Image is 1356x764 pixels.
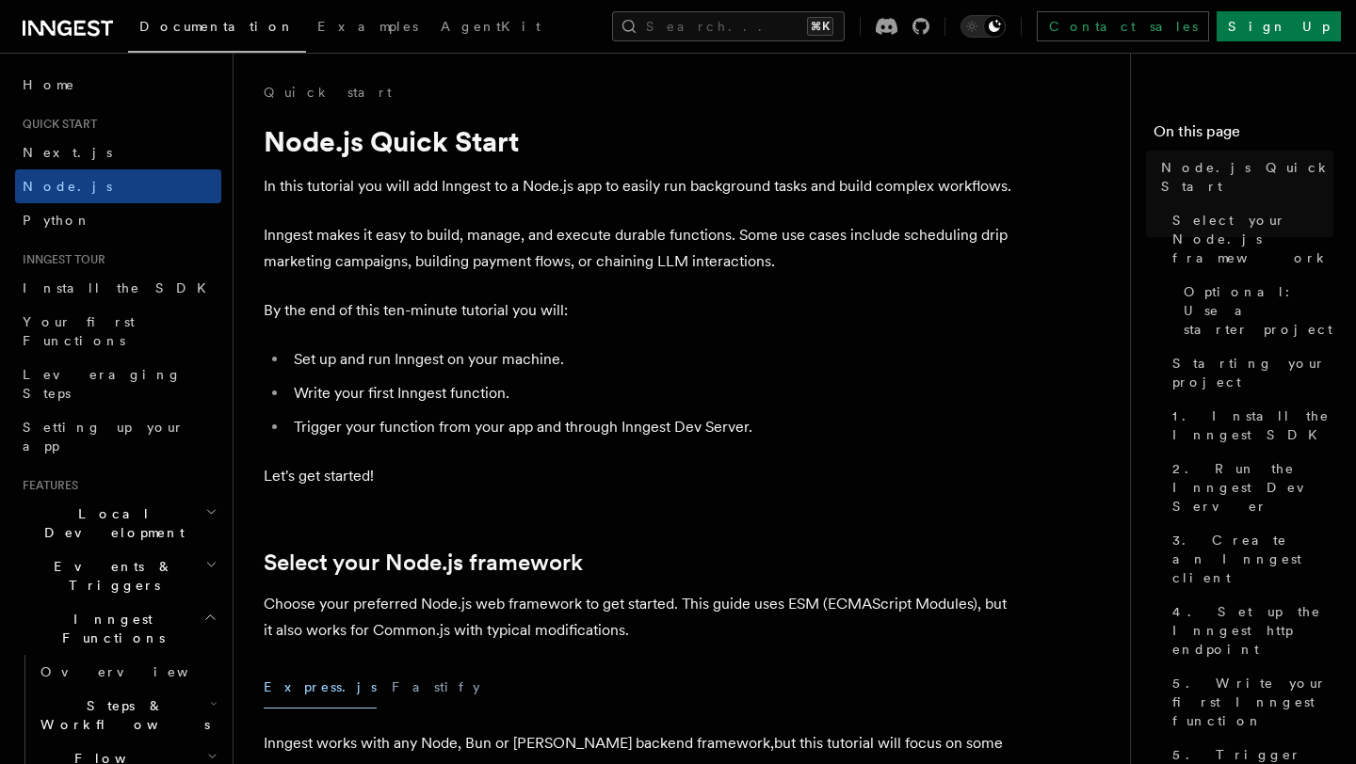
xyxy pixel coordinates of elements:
span: Node.js [23,179,112,194]
a: Select your Node.js framework [264,549,583,576]
span: 2. Run the Inngest Dev Server [1172,459,1333,516]
a: 5. Write your first Inngest function [1165,666,1333,738]
span: Optional: Use a starter project [1184,282,1333,339]
button: Express.js [264,666,377,708]
h4: On this page [1154,120,1333,151]
span: Quick start [15,117,97,132]
span: Events & Triggers [15,557,205,595]
span: Starting your project [1172,354,1333,391]
a: Examples [306,6,429,51]
a: 2. Run the Inngest Dev Server [1165,452,1333,523]
span: Next.js [23,145,112,160]
span: Setting up your app [23,420,185,454]
span: Overview [40,664,234,679]
a: Your first Functions [15,305,221,358]
span: 3. Create an Inngest client [1172,531,1333,587]
span: Install the SDK [23,280,218,295]
span: Inngest Functions [15,610,203,647]
span: Home [23,75,75,94]
a: Starting your project [1165,346,1333,399]
a: Setting up your app [15,410,221,463]
a: Documentation [128,6,306,53]
span: Documentation [139,19,295,34]
button: Events & Triggers [15,549,221,602]
a: Next.js [15,135,221,169]
a: Home [15,68,221,102]
li: Set up and run Inngest on your machine. [288,346,1017,373]
button: Toggle dark mode [960,15,1006,38]
button: Search...⌘K [612,11,845,41]
span: 4. Set up the Inngest http endpoint [1172,602,1333,659]
a: 4. Set up the Inngest http endpoint [1165,595,1333,666]
span: 5. Write your first Inngest function [1172,674,1333,730]
button: Fastify [392,666,480,708]
a: Leveraging Steps [15,358,221,410]
button: Local Development [15,497,221,549]
li: Trigger your function from your app and through Inngest Dev Server. [288,414,1017,440]
span: Steps & Workflows [33,696,210,734]
a: Install the SDK [15,271,221,305]
span: AgentKit [441,19,541,34]
span: Select your Node.js framework [1172,211,1333,267]
a: Contact sales [1037,11,1209,41]
a: Quick start [264,83,392,102]
kbd: ⌘K [807,17,833,36]
p: Let's get started! [264,463,1017,489]
li: Write your first Inngest function. [288,380,1017,406]
a: Sign Up [1217,11,1341,41]
button: Inngest Functions [15,602,221,655]
span: Features [15,478,78,493]
a: 1. Install the Inngest SDK [1165,399,1333,452]
span: Inngest tour [15,252,105,267]
span: Your first Functions [23,314,135,348]
p: By the end of this ten-minute tutorial you will: [264,297,1017,324]
span: Local Development [15,504,205,542]
a: AgentKit [429,6,552,51]
button: Steps & Workflows [33,689,221,741]
span: Node.js Quick Start [1161,158,1333,196]
a: Node.js Quick Start [1154,151,1333,203]
p: In this tutorial you will add Inngest to a Node.js app to easily run background tasks and build c... [264,173,1017,199]
span: 1. Install the Inngest SDK [1172,406,1333,444]
span: Leveraging Steps [23,367,182,401]
a: Select your Node.js framework [1165,203,1333,275]
a: Node.js [15,169,221,203]
p: Inngest makes it easy to build, manage, and execute durable functions. Some use cases include sch... [264,222,1017,275]
a: 3. Create an Inngest client [1165,523,1333,595]
span: Python [23,213,91,228]
a: Optional: Use a starter project [1176,275,1333,346]
a: Python [15,203,221,237]
span: Examples [317,19,418,34]
h1: Node.js Quick Start [264,124,1017,158]
p: Choose your preferred Node.js web framework to get started. This guide uses ESM (ECMAScript Modul... [264,591,1017,644]
a: Overview [33,655,221,689]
